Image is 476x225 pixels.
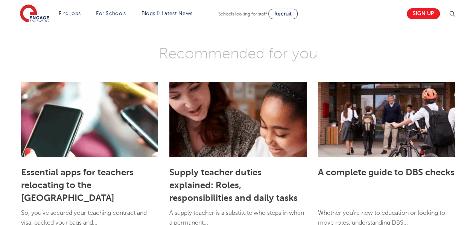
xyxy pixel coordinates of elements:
[407,8,440,19] a: Sign up
[20,5,49,23] img: Engage Education
[96,11,126,16] a: For Schools
[21,167,134,203] a: Essential apps for teachers relocating to the [GEOGRAPHIC_DATA]
[15,44,461,63] h3: Recommended for you
[141,11,193,16] a: Blogs & Latest News
[218,11,267,17] span: Schools looking for staff
[274,11,292,17] span: Recruit
[318,167,455,178] a: A complete guide to DBS checks
[59,11,81,16] a: Find jobs
[169,167,297,203] a: Supply teacher duties explained: Roles, responsibilities and daily tasks
[268,9,298,19] a: Recruit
